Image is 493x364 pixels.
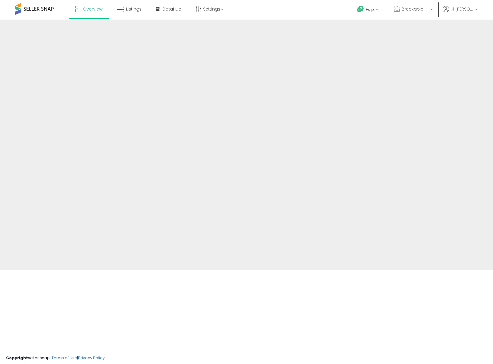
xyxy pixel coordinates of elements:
span: Help [366,7,374,12]
span: Hi [PERSON_NAME] [451,6,473,12]
span: Breakable ([GEOGRAPHIC_DATA]) [402,6,429,12]
span: Overview [83,6,102,12]
span: Listings [126,6,142,12]
a: Hi [PERSON_NAME] [443,6,477,20]
a: Help [352,1,384,20]
span: DataHub [162,6,181,12]
i: Get Help [357,5,364,13]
